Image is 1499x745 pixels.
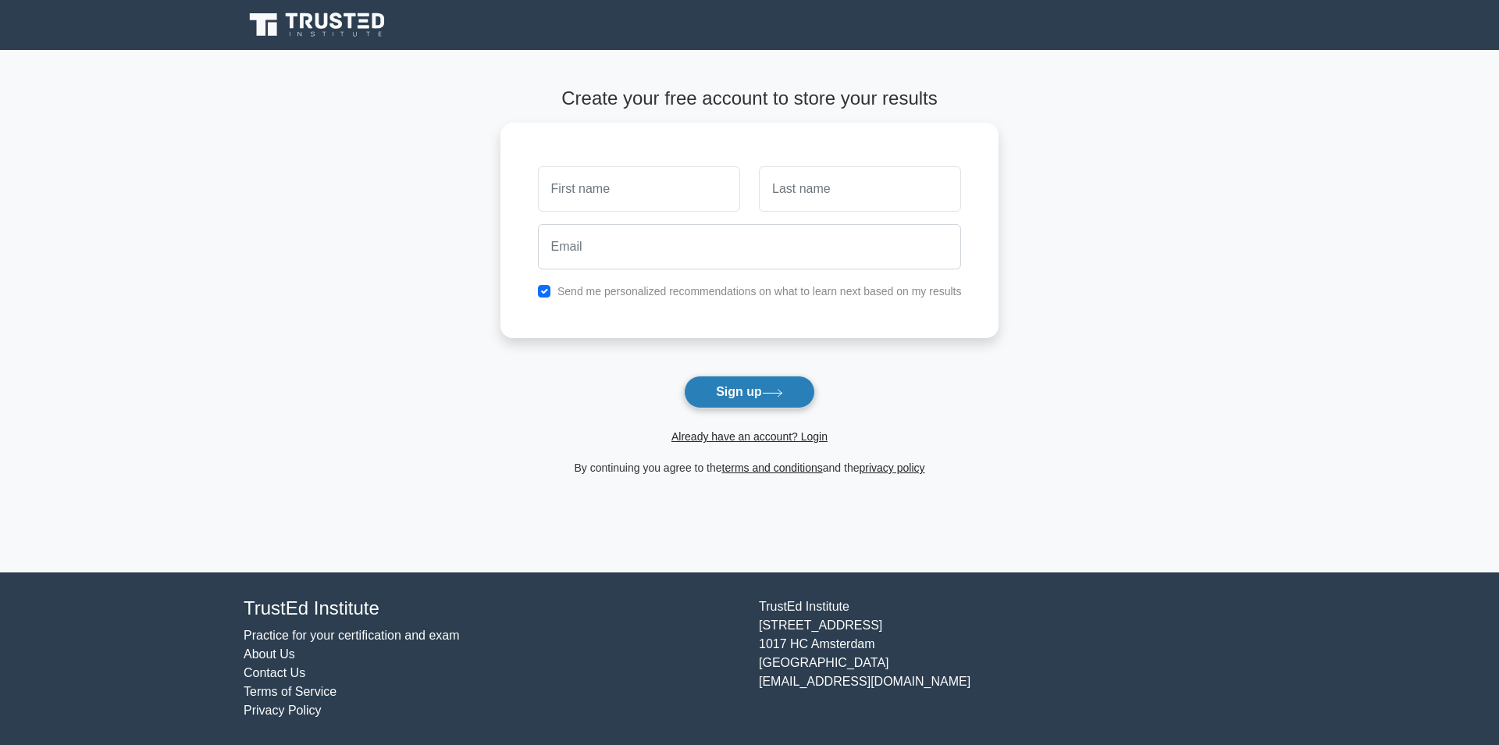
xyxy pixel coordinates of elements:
input: Last name [759,166,961,212]
input: First name [538,166,740,212]
div: TrustEd Institute [STREET_ADDRESS] 1017 HC Amsterdam [GEOGRAPHIC_DATA] [EMAIL_ADDRESS][DOMAIN_NAME] [749,597,1265,720]
a: Contact Us [244,666,305,679]
input: Email [538,224,962,269]
a: Practice for your certification and exam [244,629,460,642]
a: About Us [244,647,295,661]
a: Privacy Policy [244,704,322,717]
a: terms and conditions [722,462,823,474]
div: By continuing you agree to the and the [491,458,1009,477]
label: Send me personalized recommendations on what to learn next based on my results [557,285,962,298]
button: Sign up [684,376,815,408]
a: Already have an account? Login [671,430,828,443]
h4: Create your free account to store your results [500,87,999,110]
h4: TrustEd Institute [244,597,740,620]
a: Terms of Service [244,685,336,698]
a: privacy policy [860,462,925,474]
